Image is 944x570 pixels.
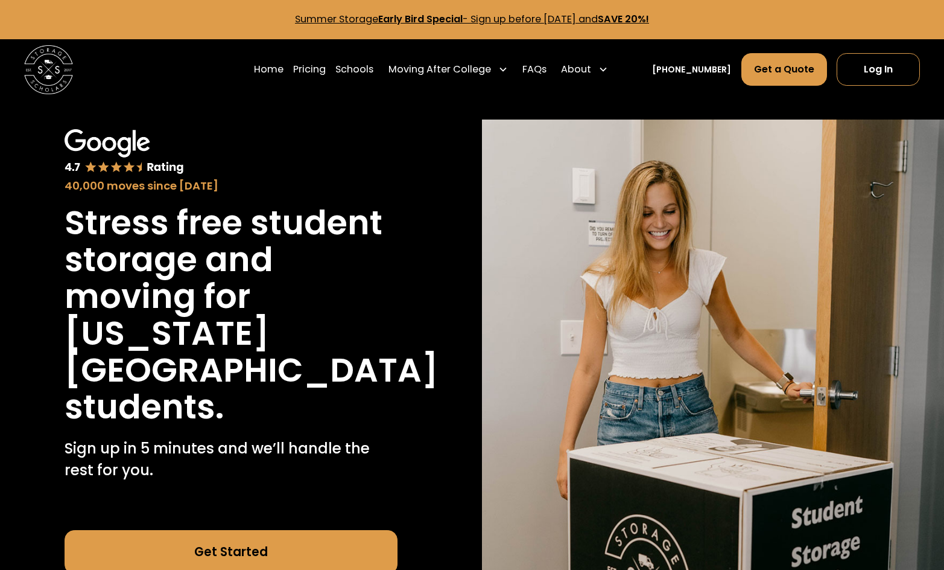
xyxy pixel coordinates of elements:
[65,178,398,194] div: 40,000 moves since [DATE]
[295,12,649,26] a: Summer StorageEarly Bird Special- Sign up before [DATE] andSAVE 20%!
[65,388,224,425] h1: students.
[65,129,184,175] img: Google 4.7 star rating
[293,53,326,87] a: Pricing
[254,53,284,87] a: Home
[522,53,546,87] a: FAQs
[598,12,649,26] strong: SAVE 20%!
[65,315,439,388] h1: [US_STATE][GEOGRAPHIC_DATA]
[24,45,73,94] img: Storage Scholars main logo
[561,62,591,77] div: About
[741,53,827,86] a: Get a Quote
[378,12,463,26] strong: Early Bird Special
[65,438,398,482] p: Sign up in 5 minutes and we’ll handle the rest for you.
[335,53,373,87] a: Schools
[65,204,398,315] h1: Stress free student storage and moving for
[837,53,919,86] a: Log In
[388,62,491,77] div: Moving After College
[652,63,731,76] a: [PHONE_NUMBER]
